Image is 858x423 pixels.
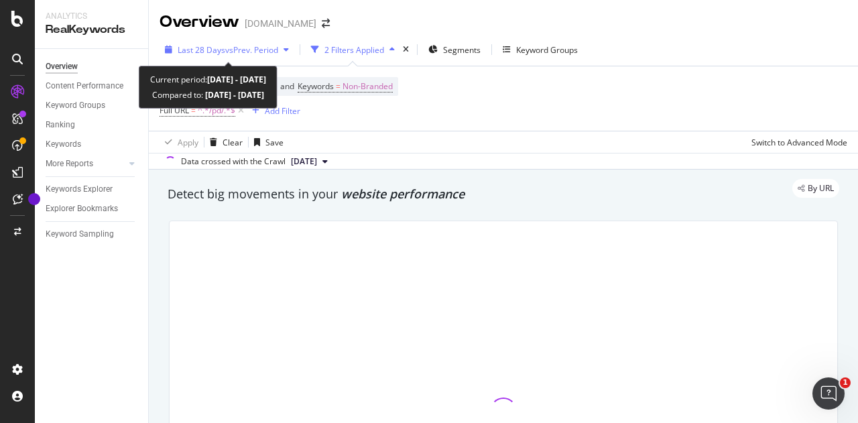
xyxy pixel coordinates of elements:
[160,131,198,153] button: Apply
[46,137,139,152] a: Keywords
[150,72,266,87] div: Current period:
[840,377,851,388] span: 1
[191,105,196,116] span: =
[46,182,113,196] div: Keywords Explorer
[443,44,481,56] span: Segments
[247,103,300,119] button: Add Filter
[46,227,139,241] a: Keyword Sampling
[280,80,294,92] span: and
[160,105,189,116] span: Full URL
[207,74,266,85] b: [DATE] - [DATE]
[178,137,198,148] div: Apply
[46,118,75,132] div: Ranking
[298,80,334,92] span: Keywords
[178,44,225,56] span: Last 28 Days
[46,118,139,132] a: Ranking
[249,131,284,153] button: Save
[245,17,316,30] div: [DOMAIN_NAME]
[223,137,243,148] div: Clear
[46,157,125,171] a: More Reports
[28,193,40,205] div: Tooltip anchor
[324,44,384,56] div: 2 Filters Applied
[306,39,400,60] button: 2 Filters Applied
[423,39,486,60] button: Segments
[46,11,137,22] div: Analytics
[751,137,847,148] div: Switch to Advanced Mode
[516,44,578,56] div: Keyword Groups
[265,137,284,148] div: Save
[46,79,123,93] div: Content Performance
[322,19,330,28] div: arrow-right-arrow-left
[46,60,139,74] a: Overview
[46,79,139,93] a: Content Performance
[46,137,81,152] div: Keywords
[46,60,78,74] div: Overview
[160,11,239,34] div: Overview
[336,80,341,92] span: =
[46,202,139,216] a: Explorer Bookmarks
[46,99,139,113] a: Keyword Groups
[343,77,393,96] span: Non-Branded
[291,156,317,168] span: 2025 Aug. 16th
[204,131,243,153] button: Clear
[792,179,839,198] div: legacy label
[400,43,412,56] div: times
[46,182,139,196] a: Keywords Explorer
[265,105,300,117] div: Add Filter
[203,89,264,101] b: [DATE] - [DATE]
[160,39,294,60] button: Last 28 DaysvsPrev. Period
[225,44,278,56] span: vs Prev. Period
[46,227,114,241] div: Keyword Sampling
[46,22,137,38] div: RealKeywords
[198,101,235,120] span: ^.*/pd/.*$
[46,157,93,171] div: More Reports
[46,202,118,216] div: Explorer Bookmarks
[286,154,333,170] button: [DATE]
[746,131,847,153] button: Switch to Advanced Mode
[152,87,264,103] div: Compared to:
[812,377,845,410] iframe: Intercom live chat
[497,39,583,60] button: Keyword Groups
[46,99,105,113] div: Keyword Groups
[808,184,834,192] span: By URL
[181,156,286,168] div: Data crossed with the Crawl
